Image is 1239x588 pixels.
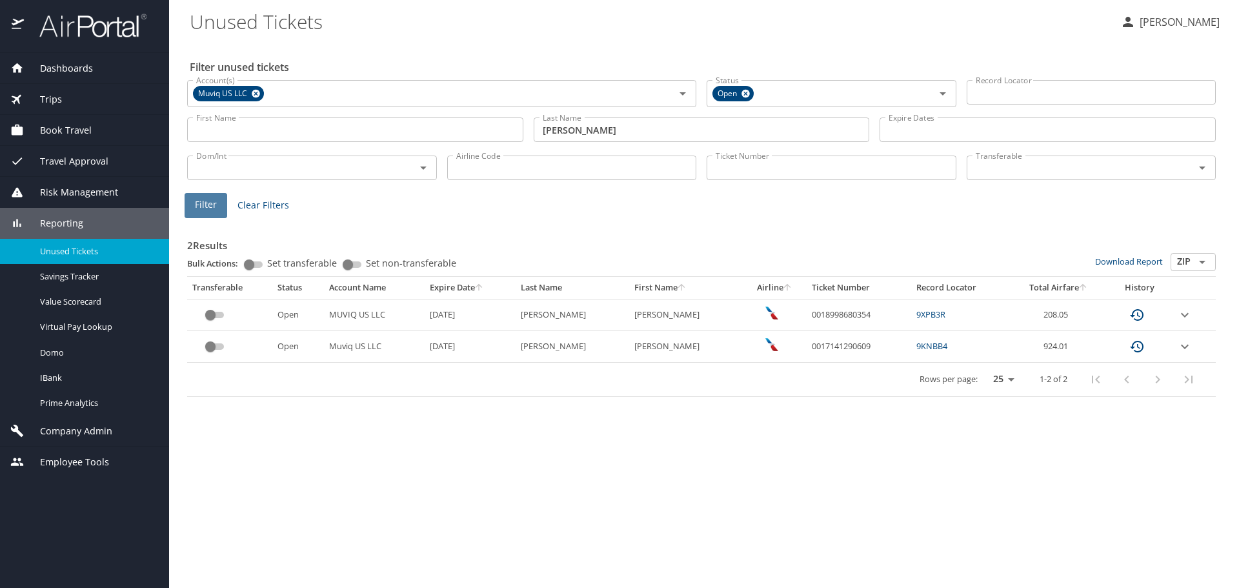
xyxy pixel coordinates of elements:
[24,61,93,76] span: Dashboards
[24,185,118,199] span: Risk Management
[983,370,1019,389] select: rows per page
[1040,375,1067,383] p: 1-2 of 2
[1010,299,1107,330] td: 208.05
[267,259,337,268] span: Set transferable
[742,277,807,299] th: Airline
[232,194,294,218] button: Clear Filters
[1010,277,1107,299] th: Total Airfare
[807,331,911,363] td: 0017141290609
[425,277,516,299] th: Expire Date
[516,299,629,330] td: [PERSON_NAME]
[783,284,792,292] button: sort
[629,331,743,363] td: [PERSON_NAME]
[475,284,484,292] button: sort
[765,338,778,351] img: American Airlines
[678,284,687,292] button: sort
[272,331,324,363] td: Open
[40,321,154,333] span: Virtual Pay Lookup
[195,197,217,213] span: Filter
[916,309,945,320] a: 9XPB3R
[185,193,227,218] button: Filter
[187,258,248,269] p: Bulk Actions:
[193,86,264,101] div: Muviq US LLC
[807,299,911,330] td: 0018998680354
[1107,277,1172,299] th: History
[366,259,456,268] span: Set non-transferable
[1193,159,1211,177] button: Open
[425,331,516,363] td: [DATE]
[1010,331,1107,363] td: 924.01
[324,331,425,363] td: Muviq US LLC
[920,375,978,383] p: Rows per page:
[324,277,425,299] th: Account Name
[414,159,432,177] button: Open
[911,277,1010,299] th: Record Locator
[24,92,62,106] span: Trips
[237,198,289,214] span: Clear Filters
[516,331,629,363] td: [PERSON_NAME]
[24,123,92,137] span: Book Travel
[629,277,743,299] th: First Name
[1193,253,1211,271] button: Open
[25,13,146,38] img: airportal-logo.png
[24,216,83,230] span: Reporting
[674,85,692,103] button: Open
[40,296,154,308] span: Value Scorecard
[765,307,778,319] img: American Airlines
[425,299,516,330] td: [DATE]
[272,277,324,299] th: Status
[12,13,25,38] img: icon-airportal.png
[187,230,1216,253] h3: 2 Results
[1177,307,1193,323] button: expand row
[916,340,947,352] a: 9KNBB4
[192,282,267,294] div: Transferable
[1095,256,1163,267] a: Download Report
[712,87,745,101] span: Open
[40,347,154,359] span: Domo
[1079,284,1088,292] button: sort
[40,270,154,283] span: Savings Tracker
[712,86,754,101] div: Open
[40,372,154,384] span: IBank
[193,87,255,101] span: Muviq US LLC
[807,277,911,299] th: Ticket Number
[324,299,425,330] td: MUVIQ US LLC
[934,85,952,103] button: Open
[1136,14,1220,30] p: [PERSON_NAME]
[187,277,1216,397] table: custom pagination table
[24,424,112,438] span: Company Admin
[629,299,743,330] td: [PERSON_NAME]
[1115,10,1225,34] button: [PERSON_NAME]
[24,455,109,469] span: Employee Tools
[24,154,108,168] span: Travel Approval
[190,57,1218,77] h2: Filter unused tickets
[272,299,324,330] td: Open
[1177,339,1193,354] button: expand row
[40,397,154,409] span: Prime Analytics
[40,245,154,258] span: Unused Tickets
[516,277,629,299] th: Last Name
[190,1,1110,41] h1: Unused Tickets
